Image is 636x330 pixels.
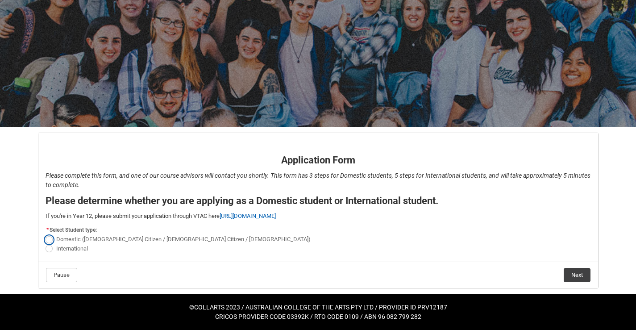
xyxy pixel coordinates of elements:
button: Next [564,268,590,282]
em: Please complete this form, and one of our course advisors will contact you shortly. This form has... [46,172,590,188]
a: [URL][DOMAIN_NAME] [220,213,276,219]
span: Select Student type: [50,227,97,233]
abbr: required [46,227,49,233]
p: If you're in Year 12, please submit your application through VTAC here [46,212,591,221]
strong: Application Form [281,155,355,166]
button: Pause [46,268,77,282]
span: Domestic ([DEMOGRAPHIC_DATA] Citizen / [DEMOGRAPHIC_DATA] Citizen / [DEMOGRAPHIC_DATA]) [56,236,311,242]
strong: Please determine whether you are applying as a Domestic student or International student. [46,195,438,206]
strong: Application Form - Page 1 [46,139,129,148]
article: REDU_Application_Form_for_Applicant flow [38,133,599,288]
span: International [56,245,88,252]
